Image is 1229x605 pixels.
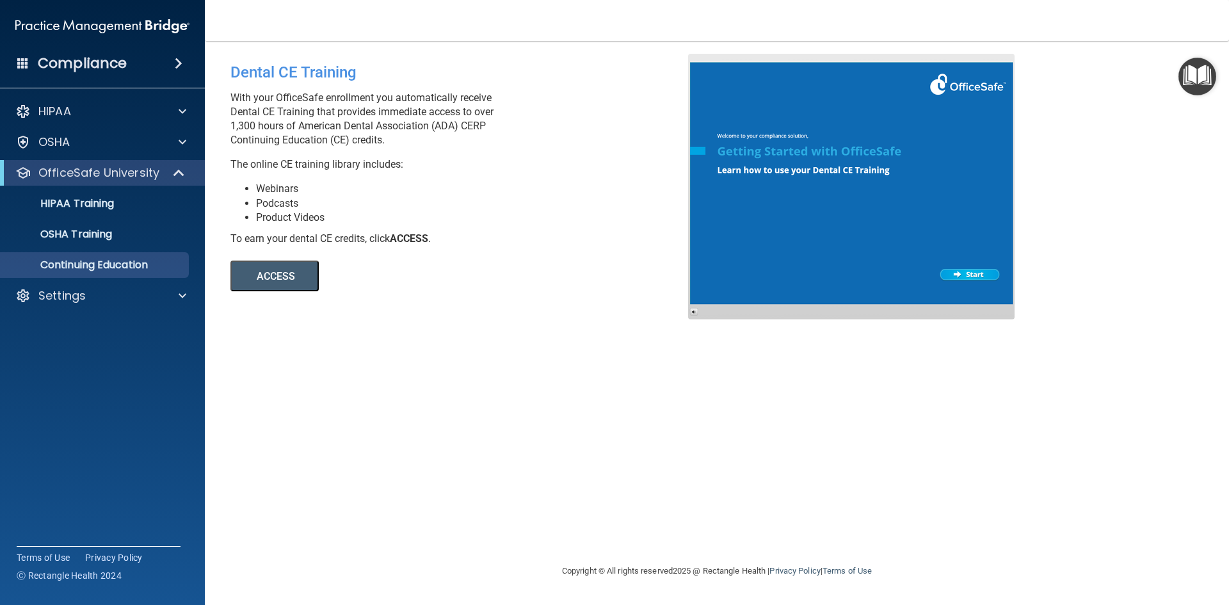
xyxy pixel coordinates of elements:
a: Settings [15,288,186,303]
a: OfficeSafe University [15,165,186,181]
button: ACCESS [230,261,319,291]
li: Product Videos [256,211,698,225]
p: With your OfficeSafe enrollment you automatically receive Dental CE Training that provides immedi... [230,91,698,147]
p: OfficeSafe University [38,165,159,181]
a: HIPAA [15,104,186,119]
p: Settings [38,288,86,303]
a: OSHA [15,134,186,150]
img: PMB logo [15,13,189,39]
li: Podcasts [256,197,698,211]
p: OSHA Training [8,228,112,241]
span: Ⓒ Rectangle Health 2024 [17,569,122,582]
h4: Compliance [38,54,127,72]
a: Privacy Policy [85,551,143,564]
p: HIPAA Training [8,197,114,210]
div: Dental CE Training [230,54,698,91]
b: ACCESS [390,232,428,245]
a: Terms of Use [17,551,70,564]
div: To earn your dental CE credits, click . [230,232,698,246]
p: Continuing Education [8,259,183,271]
p: HIPAA [38,104,71,119]
button: Open Resource Center [1178,58,1216,95]
p: OSHA [38,134,70,150]
a: Privacy Policy [769,566,820,576]
div: Copyright © All rights reserved 2025 @ Rectangle Health | | [483,551,951,592]
p: The online CE training library includes: [230,157,698,172]
li: Webinars [256,182,698,196]
a: Terms of Use [823,566,872,576]
a: ACCESS [230,272,581,282]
